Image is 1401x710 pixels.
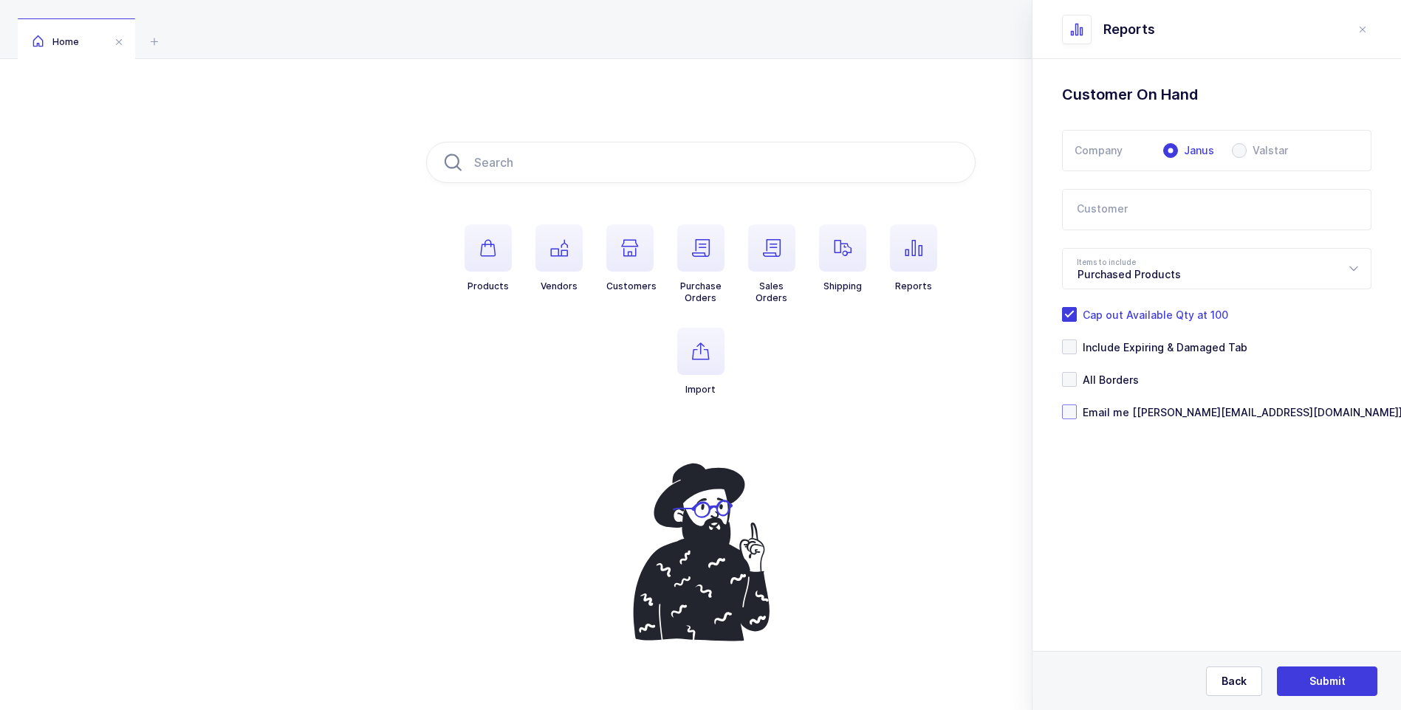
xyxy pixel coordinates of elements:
[1077,373,1139,387] span: All Borders
[465,224,512,292] button: Products
[1309,674,1346,689] span: Submit
[1206,666,1262,696] button: Back
[890,224,937,292] button: Reports
[748,224,795,304] button: SalesOrders
[1077,340,1247,354] span: Include Expiring & Damaged Tab
[1354,21,1371,38] button: close drawer
[1247,145,1288,156] span: Valstar
[535,224,583,292] button: Vendors
[606,224,657,292] button: Customers
[1077,308,1228,322] span: Cap out Available Qty at 100
[1103,21,1155,38] span: Reports
[819,224,866,292] button: Shipping
[1222,674,1247,689] span: Back
[618,455,784,649] img: pointing-up.svg
[426,142,976,183] input: Search
[1062,83,1371,106] h1: Customer On Hand
[1178,145,1214,156] span: Janus
[677,328,725,396] button: Import
[677,224,725,304] button: PurchaseOrders
[1277,666,1377,696] button: Submit
[32,36,79,47] span: Home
